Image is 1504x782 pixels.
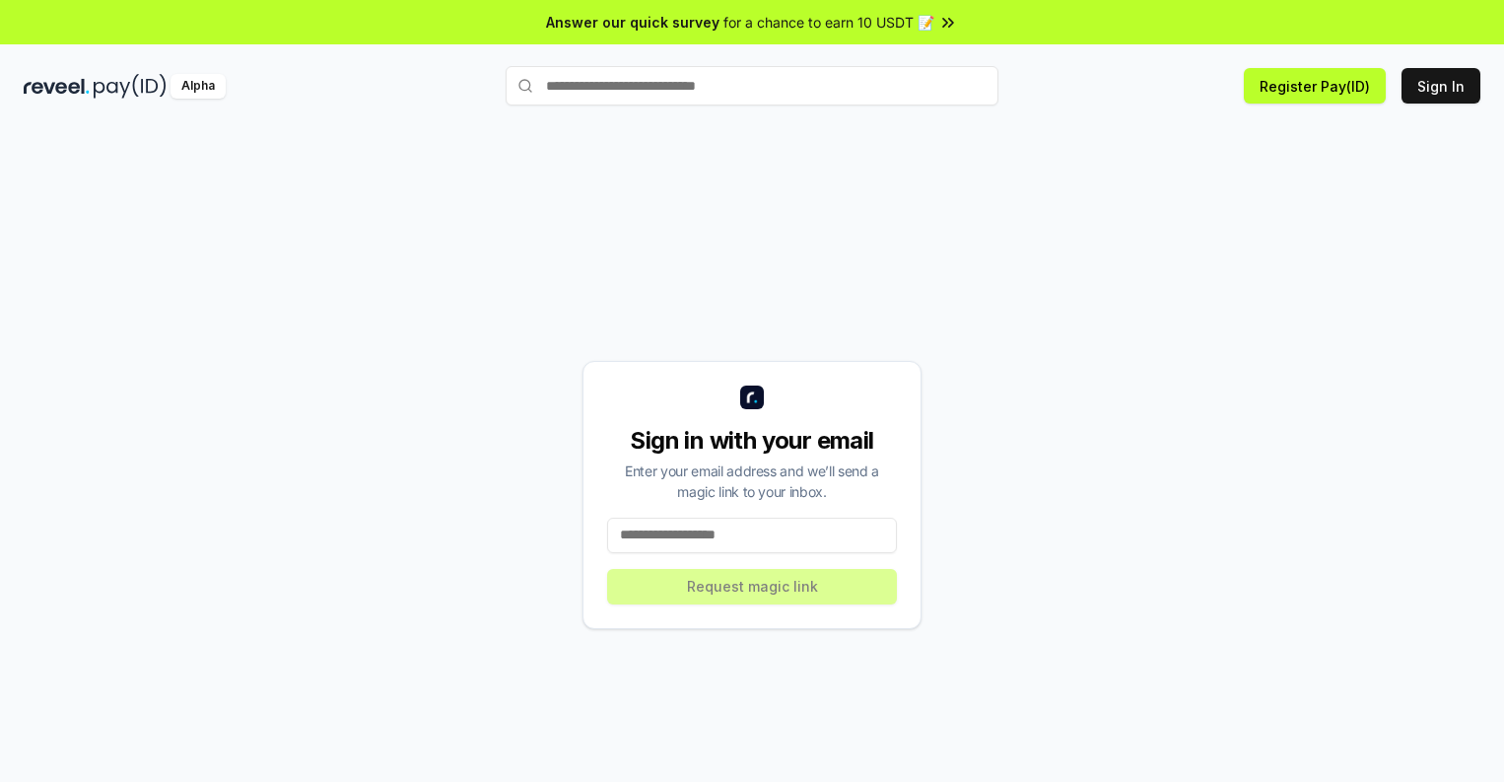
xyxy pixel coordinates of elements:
div: Alpha [171,74,226,99]
img: pay_id [94,74,167,99]
button: Sign In [1401,68,1480,104]
img: logo_small [740,386,764,409]
button: Register Pay(ID) [1244,68,1386,104]
span: Answer our quick survey [546,12,719,33]
div: Sign in with your email [607,425,897,457]
img: reveel_dark [24,74,90,99]
span: for a chance to earn 10 USDT 📝 [723,12,934,33]
div: Enter your email address and we’ll send a magic link to your inbox. [607,461,897,502]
